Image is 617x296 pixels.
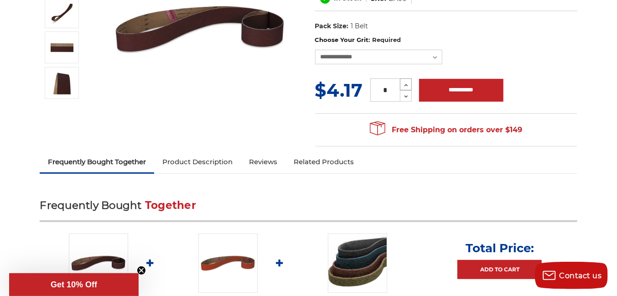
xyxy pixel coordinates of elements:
[370,121,522,139] span: Free Shipping on orders over $149
[285,152,362,172] a: Related Products
[372,36,401,43] small: Required
[315,21,349,31] dt: Pack Size:
[315,79,363,101] span: $4.17
[51,1,73,24] img: 2" x 72" Aluminum Oxide Sanding Belt
[40,152,154,172] a: Frequently Bought Together
[560,271,602,280] span: Contact us
[40,199,141,212] span: Frequently Bought
[9,273,139,296] div: Get 10% OffClose teaser
[145,199,196,212] span: Together
[51,280,97,289] span: Get 10% Off
[154,152,241,172] a: Product Description
[241,152,285,172] a: Reviews
[51,72,73,94] img: 2" x 72" - Aluminum Oxide Sanding Belt
[535,262,608,289] button: Contact us
[69,234,128,293] img: 2" x 72" Aluminum Oxide Pipe Sanding Belt
[315,36,577,45] label: Choose Your Grit:
[466,241,534,255] p: Total Price:
[137,266,146,275] button: Close teaser
[51,36,73,59] img: 2" x 72" AOX Sanding Belt
[351,21,368,31] dd: 1 Belt
[457,260,542,279] a: Add to Cart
